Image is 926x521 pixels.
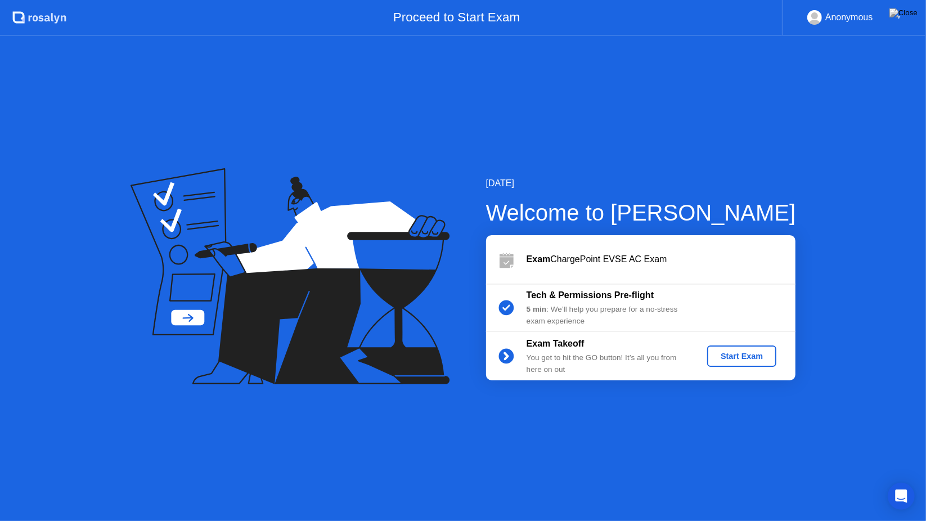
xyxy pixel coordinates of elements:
[888,483,915,510] div: Open Intercom Messenger
[527,305,547,313] b: 5 min
[527,254,551,264] b: Exam
[825,10,873,25] div: Anonymous
[889,8,918,17] img: Close
[712,352,772,361] div: Start Exam
[707,345,776,367] button: Start Exam
[527,253,795,266] div: ChargePoint EVSE AC Exam
[527,352,689,375] div: You get to hit the GO button! It’s all you from here on out
[527,304,689,327] div: : We’ll help you prepare for a no-stress exam experience
[486,177,796,190] div: [DATE]
[486,196,796,230] div: Welcome to [PERSON_NAME]
[527,339,585,348] b: Exam Takeoff
[527,290,654,300] b: Tech & Permissions Pre-flight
